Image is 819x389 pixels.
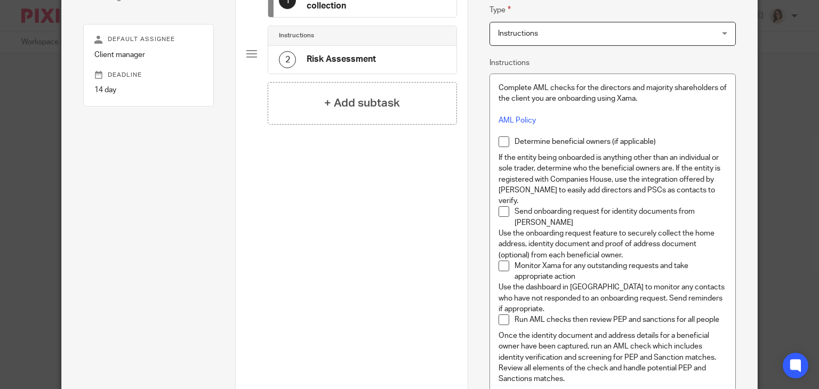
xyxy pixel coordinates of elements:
p: Default assignee [94,35,203,44]
h4: Risk Assessment [307,54,376,65]
p: 14 day [94,85,203,95]
p: Determine beneficial owners (if applicable) [515,136,727,147]
p: Client manager [94,50,203,60]
div: 2 [279,51,296,68]
p: Run AML checks then review PEP and sanctions for all people [515,314,727,325]
h4: Instructions [279,31,314,40]
p: Complete AML checks for the directors and majority shareholders of the client you are onboarding ... [499,83,727,104]
h4: + Add subtask [324,95,400,111]
span: Instructions [498,30,538,37]
p: Deadline [94,71,203,79]
p: Once the identity document and address details for a beneficial owner have been captured, run an ... [499,330,727,384]
label: Instructions [489,58,529,68]
label: Type [489,4,511,16]
p: If the entity being onboarded is anything other than an individual or sole trader, determine who ... [499,152,727,206]
p: Use the dashboard in [GEOGRAPHIC_DATA] to monitor any contacts who have not responded to an onboa... [499,282,727,314]
p: Send onboarding request for identity documents from [PERSON_NAME] [515,206,727,228]
p: Use the onboarding request feature to securely collect the home address, identity document and pr... [499,228,727,261]
p: Monitor Xama for any outstanding requests and take appropriate action [515,261,727,282]
a: AML Policy [499,117,536,124]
